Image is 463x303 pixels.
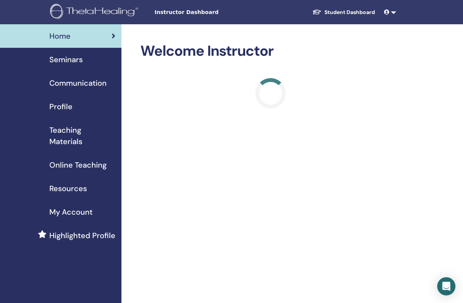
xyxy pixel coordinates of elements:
[49,230,115,241] span: Highlighted Profile
[306,5,381,19] a: Student Dashboard
[49,183,87,194] span: Resources
[50,4,141,21] img: logo.png
[49,206,93,218] span: My Account
[140,42,400,60] h2: Welcome Instructor
[49,101,72,112] span: Profile
[49,159,107,171] span: Online Teaching
[49,54,83,65] span: Seminars
[312,9,321,15] img: graduation-cap-white.svg
[437,277,455,295] div: Open Intercom Messenger
[154,8,268,16] span: Instructor Dashboard
[49,77,107,89] span: Communication
[49,30,71,42] span: Home
[49,124,115,147] span: Teaching Materials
